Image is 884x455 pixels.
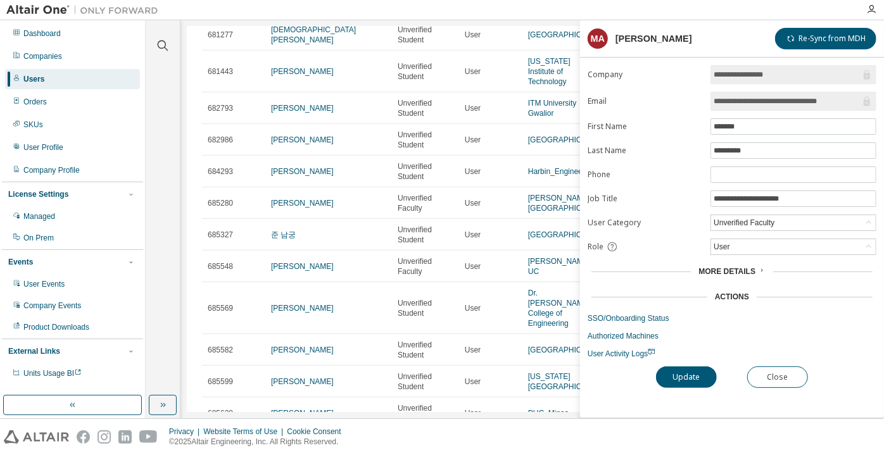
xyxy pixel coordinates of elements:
div: Companies [23,51,62,61]
div: Unverified Faculty [712,216,776,230]
a: [PERSON_NAME] [271,262,334,271]
button: Close [747,366,808,388]
div: User Profile [23,142,63,153]
a: [PERSON_NAME][GEOGRAPHIC_DATA] [528,194,607,213]
div: SKUs [23,120,43,130]
p: © 2025 Altair Engineering, Inc. All Rights Reserved. [169,437,349,447]
img: instagram.svg [98,430,111,444]
span: User [465,303,481,313]
span: User Activity Logs [588,349,655,358]
span: Unverified Student [398,225,453,245]
a: Harbin_Engineering_University [528,167,633,176]
div: Website Terms of Use [203,427,287,437]
span: 685569 [208,303,233,313]
div: MA [588,28,608,49]
label: Job Title [588,194,703,204]
div: Cookie Consent [287,427,348,437]
div: External Links [8,346,60,356]
button: Re-Sync from MDH [775,28,876,49]
div: User Events [23,279,65,289]
img: youtube.svg [139,430,158,444]
span: 685599 [208,377,233,387]
span: Unverified Student [398,98,453,118]
span: User [465,198,481,208]
div: On Prem [23,233,54,243]
a: [PERSON_NAME] UC [528,257,591,276]
span: 685582 [208,345,233,355]
a: 준 남궁 [271,230,296,239]
div: Dashboard [23,28,61,39]
div: Company Profile [23,165,80,175]
span: 682793 [208,103,233,113]
span: 685630 [208,408,233,418]
a: [US_STATE][GEOGRAPHIC_DATA] [528,372,607,391]
span: Unverified Student [398,340,453,360]
a: Dr. [PERSON_NAME] College of Engineering [528,289,591,328]
span: User [465,230,481,240]
div: Company Events [23,301,81,311]
span: Unverified Faculty [398,193,453,213]
span: Unverified Student [398,403,453,423]
div: [PERSON_NAME] [616,34,692,44]
span: Role [588,242,603,252]
span: User [465,408,481,418]
div: User [711,239,876,254]
span: 685327 [208,230,233,240]
span: User [465,30,481,40]
a: SSO/Onboarding Status [588,313,876,323]
label: Email [588,96,703,106]
span: Unverified Student [398,161,453,182]
div: License Settings [8,189,68,199]
label: First Name [588,122,703,132]
div: Events [8,257,33,267]
span: 682986 [208,135,233,145]
a: [PERSON_NAME] [271,377,334,386]
div: Product Downloads [23,322,89,332]
a: [PERSON_NAME] [271,104,334,113]
div: Privacy [169,427,203,437]
span: 685548 [208,261,233,271]
span: 681277 [208,30,233,40]
a: [PERSON_NAME] [271,409,334,418]
span: Units Usage BI [23,369,82,378]
img: linkedin.svg [118,430,132,444]
span: Unverified Student [398,298,453,318]
a: [GEOGRAPHIC_DATA] [528,30,607,39]
span: Unverified Student [398,130,453,150]
button: Update [656,366,717,388]
a: PUC_Minas [528,409,569,418]
label: Last Name [588,146,703,156]
span: Unverified Student [398,25,453,45]
div: Actions [715,292,749,302]
span: User [465,66,481,77]
a: [PERSON_NAME] [271,304,334,313]
span: More Details [698,267,755,276]
label: User Category [588,218,703,228]
div: Unverified Faculty [711,215,876,230]
label: Company [588,70,703,80]
a: [GEOGRAPHIC_DATA] [528,346,607,354]
a: Authorized Machines [588,331,876,341]
img: altair_logo.svg [4,430,69,444]
span: Unverified Student [398,371,453,392]
a: [GEOGRAPHIC_DATA] [528,230,607,239]
span: 685280 [208,198,233,208]
a: [PERSON_NAME] [271,167,334,176]
span: Unverified Student [398,61,453,82]
div: Users [23,74,44,84]
span: Unverified Faculty [398,256,453,277]
img: facebook.svg [77,430,90,444]
a: [PERSON_NAME] [271,67,334,76]
a: [PERSON_NAME] [271,135,334,144]
span: 681443 [208,66,233,77]
span: 684293 [208,166,233,177]
span: User [465,377,481,387]
label: Phone [588,170,703,180]
a: [US_STATE] Institute of Technology [528,57,571,86]
span: User [465,261,481,271]
div: User [712,240,731,254]
span: User [465,166,481,177]
span: User [465,345,481,355]
span: User [465,103,481,113]
img: Altair One [6,4,165,16]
